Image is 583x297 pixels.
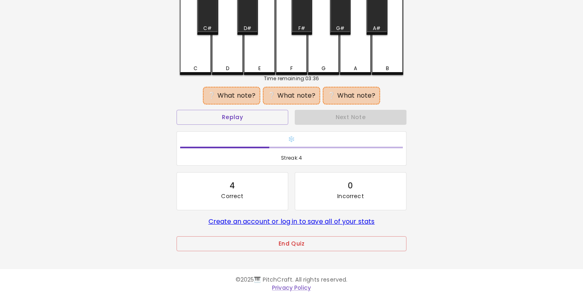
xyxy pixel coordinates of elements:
[180,75,403,82] div: Time remaining: 03:36
[180,135,403,144] h6: ❄️
[373,25,381,32] div: A#
[207,91,256,100] div: ❔ What note?
[386,65,389,72] div: B
[336,25,345,32] div: G#
[58,276,525,284] p: © 2025 🎹 PitchCraft. All rights reserved.
[267,91,316,100] div: ❔ What note?
[272,284,311,292] a: Privacy Policy
[177,110,288,125] button: Replay
[258,65,261,72] div: E
[230,179,235,192] div: 4
[290,65,293,72] div: F
[354,65,357,72] div: A
[321,65,326,72] div: G
[180,154,403,162] span: Streak: 4
[298,25,305,32] div: F#
[194,65,198,72] div: C
[177,236,406,251] button: End Quiz
[244,25,251,32] div: D#
[337,192,364,200] p: Incorrect
[348,179,353,192] div: 0
[327,91,376,100] div: ❔ What note?
[203,25,212,32] div: C#
[226,65,229,72] div: D
[221,192,243,200] p: Correct
[209,217,375,226] a: Create an account or log in to save all of your stats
